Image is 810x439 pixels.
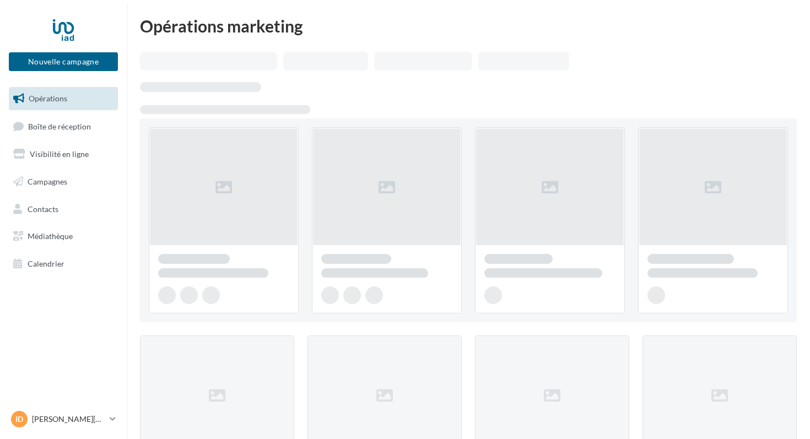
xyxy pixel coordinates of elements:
[9,409,118,430] a: ID [PERSON_NAME][DATE]
[28,121,91,131] span: Boîte de réception
[7,198,120,221] a: Contacts
[28,259,64,268] span: Calendrier
[7,252,120,275] a: Calendrier
[7,225,120,248] a: Médiathèque
[28,231,73,241] span: Médiathèque
[29,94,67,103] span: Opérations
[140,18,797,34] div: Opérations marketing
[7,170,120,193] a: Campagnes
[7,115,120,138] a: Boîte de réception
[9,52,118,71] button: Nouvelle campagne
[15,414,23,425] span: ID
[28,204,58,213] span: Contacts
[7,143,120,166] a: Visibilité en ligne
[7,87,120,110] a: Opérations
[32,414,105,425] p: [PERSON_NAME][DATE]
[30,149,89,159] span: Visibilité en ligne
[28,177,67,186] span: Campagnes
